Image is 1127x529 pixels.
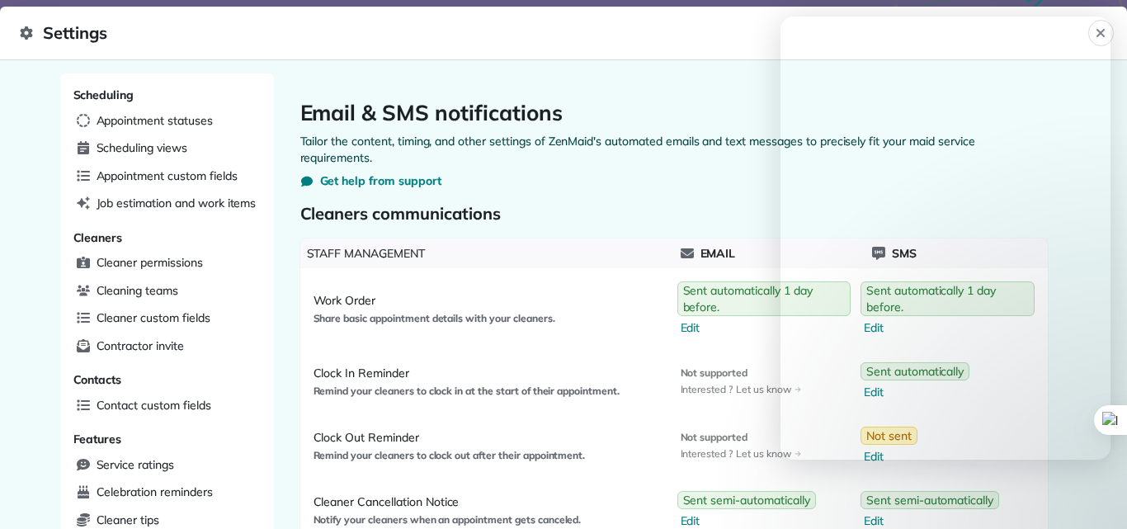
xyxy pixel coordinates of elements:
[70,164,264,189] a: Appointment custom fields
[97,512,160,528] span: Cleaner tips
[314,365,661,381] span: Clock In Reminder
[97,168,238,184] span: Appointment custom fields
[674,424,808,467] a: Not supportedInterested ?Let us know
[683,282,846,315] span: Sent automatically 1 day before.
[97,397,211,413] span: Contact custom fields
[70,306,264,331] a: Cleaner custom fields
[70,191,264,216] a: Job estimation and work items
[97,282,178,299] span: Cleaning teams
[70,334,264,359] a: Contractor invite
[73,87,134,102] span: Scheduling
[300,100,1048,126] h1: Email & SMS notifications
[97,254,203,271] span: Cleaner permissions
[97,456,174,473] span: Service ratings
[780,17,1110,460] iframe: To enrich screen reader interactions, please activate Accessibility in Grammarly extension settings
[1071,473,1110,512] iframe: To enrich screen reader interactions, please activate Accessibility in Grammarly extension settings
[97,195,257,211] span: Job estimation and work items
[97,338,184,354] span: Contractor invite
[300,133,1048,166] p: Tailor the content, timing, and other settings of ZenMaid's automated emails and text messages to...
[70,480,264,505] a: Celebration reminders
[97,309,210,326] span: Cleaner custom fields
[97,484,213,500] span: Celebration reminders
[300,172,441,189] button: Get help from support
[314,292,661,309] span: Work Order
[307,245,674,262] span: Staff Management
[70,136,264,161] a: Scheduling views
[70,109,264,134] a: Appointment statuses
[700,245,736,262] span: Email
[70,394,264,418] a: Contact custom fields
[314,429,661,446] span: Clock Out Reminder
[314,385,661,398] span: Remind your cleaners to clock in at the start of their appointment.
[20,20,1088,46] span: Settings
[681,512,816,529] span: Edit
[683,492,810,508] span: Sent semi-automatically
[681,366,801,380] span: Not supported
[681,447,733,461] span: Interested ?
[866,492,993,508] span: Sent semi-automatically
[736,383,801,396] span: Let us know
[70,453,264,478] a: Service ratings
[73,432,122,446] span: Features
[70,251,264,276] a: Cleaner permissions
[681,431,801,444] span: Not supported
[864,512,999,529] span: Edit
[320,172,441,189] span: Get help from support
[300,202,1048,225] span: Cleaners communications
[314,312,661,325] span: Share basic appointment details with your cleaners.
[97,139,187,156] span: Scheduling views
[314,513,661,527] span: Notify your cleaners when an appointment gets canceled.
[314,449,661,462] span: Remind your cleaners to clock out after their appointment.
[674,275,858,342] a: Sent automatically 1 day before.Edit
[681,383,733,396] span: Interested ?
[674,360,808,403] a: Not supportedInterested ?Let us know
[73,230,123,245] span: Cleaners
[70,279,264,304] a: Cleaning teams
[681,319,851,336] span: Edit
[736,447,801,461] span: Let us know
[314,494,661,510] span: Cleaner Cancellation Notice
[73,372,122,387] span: Contacts
[97,112,213,129] span: Appointment statuses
